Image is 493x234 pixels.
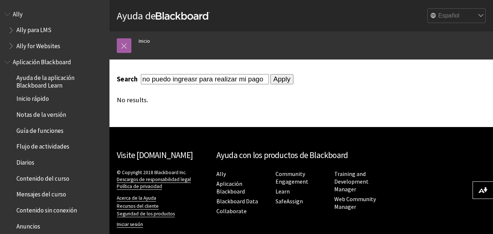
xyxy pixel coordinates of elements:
[16,40,60,50] span: Ally for Websites
[117,203,159,210] a: Recursos del cliente
[276,188,290,195] a: Learn
[276,197,303,205] a: SafeAssign
[216,207,247,215] a: Collaborate
[156,12,210,20] strong: Blackboard
[16,93,49,103] span: Inicio rápido
[16,188,66,198] span: Mensajes del curso
[117,96,378,104] div: No results.
[16,156,34,166] span: Diarios
[216,149,386,162] h2: Ayuda con los productos de Blackboard
[334,195,376,211] a: Web Community Manager
[16,124,63,134] span: Guía de funciones
[117,150,193,160] a: Visite [DOMAIN_NAME]
[16,108,66,118] span: Notas de la versión
[16,24,51,34] span: Ally para LMS
[117,183,162,190] a: Política de privacidad
[276,170,308,185] a: Community Engagement
[117,75,139,83] label: Search
[216,197,258,205] a: Blackboard Data
[428,9,486,23] select: Site Language Selector
[13,8,23,18] span: Ally
[117,176,191,183] a: Descargos de responsabilidad legal
[16,204,77,214] span: Contenido sin conexión
[117,195,156,202] a: Acerca de la Ayuda
[4,8,105,52] nav: Book outline for Anthology Ally Help
[16,141,69,150] span: Flujo de actividades
[16,72,104,89] span: Ayuda de la aplicación Blackboard Learn
[334,170,369,193] a: Training and Development Manager
[117,169,209,190] p: © Copyright 2018 Blackboard Inc.
[13,56,71,66] span: Aplicación Blackboard
[117,211,175,217] a: Seguridad de los productos
[117,221,143,228] a: Iniciar sesión
[270,74,293,84] input: Apply
[16,172,69,182] span: Contenido del curso
[216,180,245,195] a: Aplicación Blackboard
[117,9,210,22] a: Ayuda deBlackboard
[139,37,150,46] a: Inicio
[216,170,226,178] a: Ally
[16,220,40,230] span: Anuncios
